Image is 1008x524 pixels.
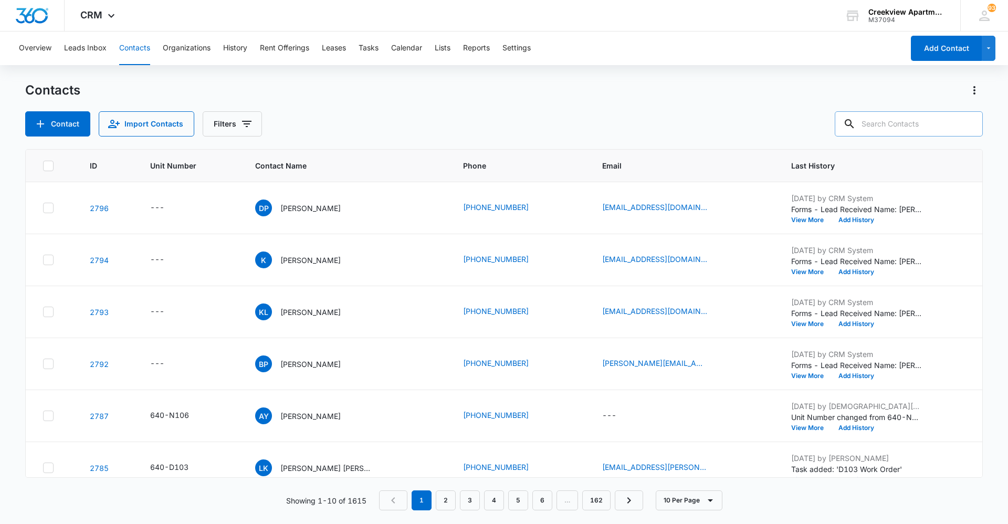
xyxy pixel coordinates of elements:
span: K [255,251,272,268]
div: Email - dpatrick@weld.gov - Select to Edit Field [602,202,726,214]
p: [DATE] by CRM System [791,349,922,360]
button: View More [791,217,831,223]
div: account name [868,8,945,16]
div: --- [150,306,164,318]
div: Contact Name - Britta Pohlman - Select to Edit Field [255,355,360,372]
span: ID [90,160,110,171]
p: [PERSON_NAME] [280,359,341,370]
div: Phone - (970) 286-5716 - Select to Edit Field [463,462,548,474]
div: Phone - (970) 308-3965 - Select to Edit Field [463,410,548,422]
button: Leads Inbox [64,32,107,65]
div: Unit Number - - Select to Edit Field [150,358,183,370]
button: View More [791,321,831,327]
a: Navigate to contact details page for Krista [90,256,109,265]
p: Forms - Lead Received Name: [PERSON_NAME] Email: [EMAIL_ADDRESS][DOMAIN_NAME] Phone: [PHONE_NUMBE... [791,204,922,215]
a: Page 6 [532,490,552,510]
a: Navigate to contact details page for Dana Patrick [90,204,109,213]
p: [PERSON_NAME] [PERSON_NAME] and [PERSON_NAME] [280,463,375,474]
h1: Contacts [25,82,80,98]
a: Page 5 [508,490,528,510]
button: Add History [831,425,881,431]
span: Contact Name [255,160,423,171]
div: Unit Number - - Select to Edit Field [150,254,183,266]
button: Reports [463,32,490,65]
div: Email - pohlman.britta@gmail.com - Select to Edit Field [602,358,726,370]
div: Contact Name - Lane Kitrell, Lilly and Lawrence Martin - Select to Edit Field [255,459,394,476]
a: [EMAIL_ADDRESS][DOMAIN_NAME] [602,306,707,317]
div: --- [150,202,164,214]
button: Overview [19,32,51,65]
button: Lists [435,32,450,65]
div: account id [868,16,945,24]
a: [EMAIL_ADDRESS][PERSON_NAME][DOMAIN_NAME] [602,462,707,473]
span: 93 [988,4,996,12]
button: 10 Per Page [656,490,722,510]
div: Unit Number - 640-D103 - Select to Edit Field [150,462,207,474]
button: Actions [966,82,983,99]
nav: Pagination [379,490,643,510]
span: AY [255,407,272,424]
button: Organizations [163,32,211,65]
div: Phone - (970) 652-7958 - Select to Edit Field [463,254,548,266]
div: Phone - (970) 400-6374 - Select to Edit Field [463,202,548,214]
a: Page 2 [436,490,456,510]
a: Navigate to contact details page for Aliya Young [90,412,109,421]
button: Contacts [119,32,150,65]
button: View More [791,425,831,431]
p: Forms - Lead Received Name: [PERSON_NAME] Email: [EMAIL_ADDRESS][DOMAIN_NAME] Phone: [PHONE_NUMBE... [791,308,922,319]
a: Page 3 [460,490,480,510]
p: [DATE] by CRM System [791,193,922,204]
button: Settings [502,32,531,65]
p: [DATE] by [PERSON_NAME] [791,453,922,464]
span: BP [255,355,272,372]
a: [PHONE_NUMBER] [463,410,529,421]
button: View More [791,373,831,379]
p: [PERSON_NAME] [280,203,341,214]
a: [EMAIL_ADDRESS][DOMAIN_NAME] [602,202,707,213]
div: Contact Name - Aliya Young - Select to Edit Field [255,407,360,424]
span: KL [255,303,272,320]
button: Add History [831,217,881,223]
span: DP [255,200,272,216]
a: Next Page [615,490,643,510]
button: Add History [831,321,881,327]
button: Import Contacts [99,111,194,137]
a: [PHONE_NUMBER] [463,358,529,369]
p: Showing 1-10 of 1615 [286,495,366,506]
div: --- [150,254,164,266]
p: [PERSON_NAME] [280,255,341,266]
span: Last History [791,160,950,171]
a: [PHONE_NUMBER] [463,462,529,473]
span: CRM [80,9,102,20]
div: Email - - Select to Edit Field [602,410,635,422]
button: View More [791,477,831,483]
div: 640-N106 [150,410,189,421]
div: --- [150,358,164,370]
span: Phone [463,160,562,171]
div: notifications count [988,4,996,12]
div: Phone - (970) 803-4198 - Select to Edit Field [463,306,548,318]
div: Unit Number - - Select to Edit Field [150,202,183,214]
span: LK [255,459,272,476]
p: [PERSON_NAME] [280,307,341,318]
p: Forms - Lead Received Name: [PERSON_NAME]: [EMAIL_ADDRESS][DOMAIN_NAME] Phone: [PHONE_NUMBER] Wha... [791,256,922,267]
p: [DATE] by [DEMOGRAPHIC_DATA][PERSON_NAME] [791,401,922,412]
button: Add History [831,477,881,483]
button: Add History [831,269,881,275]
a: Page 162 [582,490,611,510]
div: Contact Name - Kiersten Likens - Select to Edit Field [255,303,360,320]
div: Contact Name - Dana Patrick - Select to Edit Field [255,200,360,216]
a: [PHONE_NUMBER] [463,202,529,213]
p: [PERSON_NAME] [280,411,341,422]
span: Unit Number [150,160,230,171]
span: Email [602,160,751,171]
div: Phone - (515) 865-0049 - Select to Edit Field [463,358,548,370]
a: Navigate to contact details page for Britta Pohlman [90,360,109,369]
div: Contact Name - Krista - Select to Edit Field [255,251,360,268]
p: Forms - Lead Received Name: [PERSON_NAME] Email: [PERSON_NAME][EMAIL_ADDRESS][PERSON_NAME][DOMAIN... [791,360,922,371]
p: [DATE] by CRM System [791,297,922,308]
button: Add Contact [911,36,982,61]
div: --- [602,410,616,422]
div: Email - krisluvcor19@gmail.com - Select to Edit Field [602,254,726,266]
input: Search Contacts [835,111,983,137]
